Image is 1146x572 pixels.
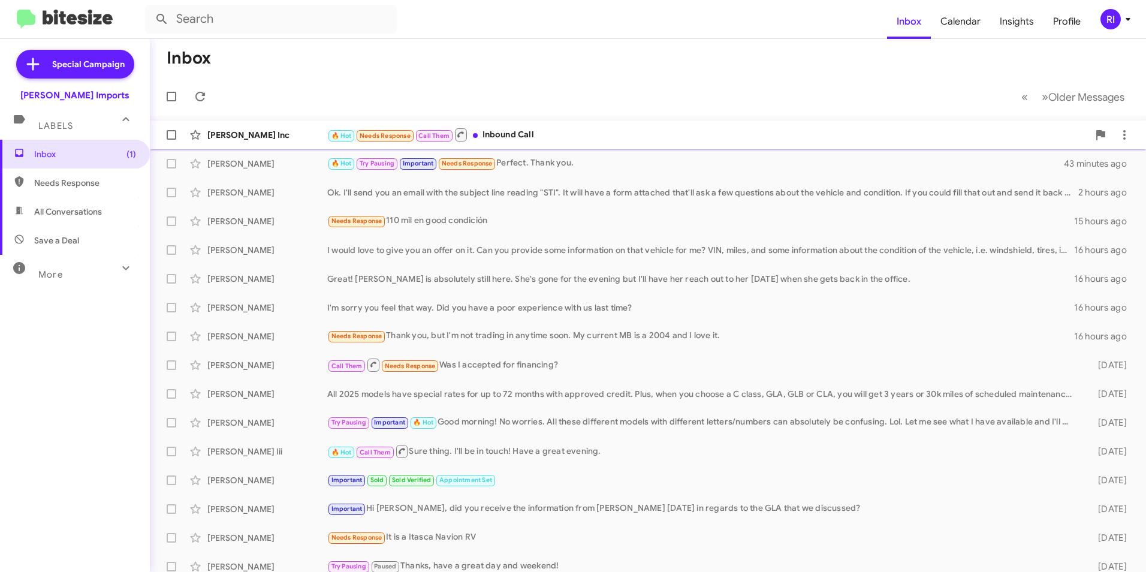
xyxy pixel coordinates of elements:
[331,132,352,140] span: 🔥 Hot
[34,234,79,246] span: Save a Deal
[442,159,493,167] span: Needs Response
[207,445,327,457] div: [PERSON_NAME] Iii
[20,89,129,101] div: [PERSON_NAME] Imports
[1079,445,1136,457] div: [DATE]
[331,448,352,456] span: 🔥 Hot
[126,148,136,160] span: (1)
[392,476,432,484] span: Sold Verified
[327,156,1064,170] div: Perfect. Thank you.
[207,474,327,486] div: [PERSON_NAME]
[1048,91,1124,104] span: Older Messages
[331,217,382,225] span: Needs Response
[1042,89,1048,104] span: »
[1064,158,1136,170] div: 43 minutes ago
[1100,9,1121,29] div: RI
[360,132,411,140] span: Needs Response
[327,531,1079,544] div: It is a Itasca Navion RV
[207,503,327,515] div: [PERSON_NAME]
[1079,532,1136,544] div: [DATE]
[327,416,1079,429] div: Good morning! No worries. All these different models with different letters/numbers can absolutel...
[38,269,63,280] span: More
[331,332,382,340] span: Needs Response
[1079,503,1136,515] div: [DATE]
[207,388,327,400] div: [PERSON_NAME]
[207,330,327,342] div: [PERSON_NAME]
[327,244,1074,256] div: I would love to give you an offer on it. Can you provide some information on that vehicle for me?...
[990,4,1044,39] a: Insights
[145,5,397,34] input: Search
[207,244,327,256] div: [PERSON_NAME]
[331,534,382,541] span: Needs Response
[34,206,102,218] span: All Conversations
[327,302,1074,314] div: I'm sorry you feel that way. Did you have a poor experience with us last time?
[34,177,136,189] span: Needs Response
[887,4,931,39] a: Inbox
[1079,417,1136,429] div: [DATE]
[413,419,433,426] span: 🔥 Hot
[418,132,450,140] span: Call Them
[167,49,211,68] h1: Inbox
[207,273,327,285] div: [PERSON_NAME]
[327,388,1079,400] div: All 2025 models have special rates for up to 72 months with approved credit. Plus, when you choos...
[207,158,327,170] div: [PERSON_NAME]
[38,121,73,131] span: Labels
[331,362,363,370] span: Call Them
[370,476,384,484] span: Sold
[207,417,327,429] div: [PERSON_NAME]
[327,502,1079,516] div: Hi [PERSON_NAME], did you receive the information from [PERSON_NAME] [DATE] in regards to the GLA...
[327,357,1079,372] div: Was I accepted for financing?
[1074,273,1136,285] div: 16 hours ago
[207,359,327,371] div: [PERSON_NAME]
[327,186,1078,198] div: Ok. I'll send you an email with the subject line reading "STI". It will have a form attached that...
[34,148,136,160] span: Inbox
[327,214,1074,228] div: 110 mil en good condición
[327,444,1079,459] div: Sure thing. I'll be in touch! Have a great evening.
[1090,9,1133,29] button: RI
[1074,244,1136,256] div: 16 hours ago
[374,562,396,570] span: Paused
[439,476,492,484] span: Appointment Set
[327,127,1088,142] div: Inbound Call
[331,419,366,426] span: Try Pausing
[1021,89,1028,104] span: «
[1014,85,1035,109] button: Previous
[1074,302,1136,314] div: 16 hours ago
[1044,4,1090,39] a: Profile
[207,215,327,227] div: [PERSON_NAME]
[327,329,1074,343] div: Thank you, but I'm not trading in anytime soon. My current MB is a 2004 and I love it.
[385,362,436,370] span: Needs Response
[327,273,1074,285] div: Great! [PERSON_NAME] is absolutely still here. She's gone for the evening but I'll have her reach...
[1079,388,1136,400] div: [DATE]
[16,50,134,79] a: Special Campaign
[1079,359,1136,371] div: [DATE]
[1074,215,1136,227] div: 15 hours ago
[374,419,405,426] span: Important
[360,159,394,167] span: Try Pausing
[1079,474,1136,486] div: [DATE]
[52,58,125,70] span: Special Campaign
[207,302,327,314] div: [PERSON_NAME]
[331,476,363,484] span: Important
[331,505,363,513] span: Important
[331,159,352,167] span: 🔥 Hot
[1015,85,1132,109] nav: Page navigation example
[207,186,327,198] div: [PERSON_NAME]
[1074,330,1136,342] div: 16 hours ago
[331,562,366,570] span: Try Pausing
[360,448,391,456] span: Call Them
[207,129,327,141] div: [PERSON_NAME] Inc
[403,159,434,167] span: Important
[931,4,990,39] a: Calendar
[1078,186,1136,198] div: 2 hours ago
[207,532,327,544] div: [PERSON_NAME]
[1035,85,1132,109] button: Next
